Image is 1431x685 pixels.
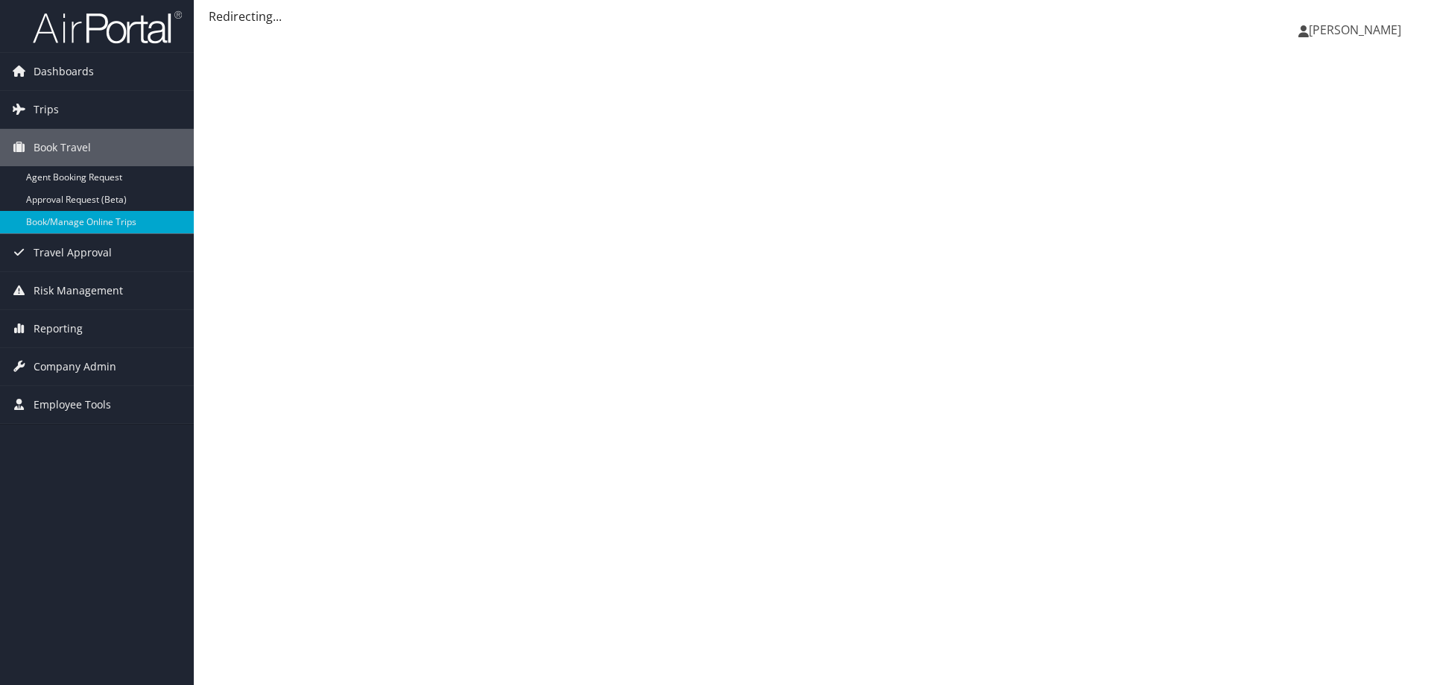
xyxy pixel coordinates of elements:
[34,129,91,166] span: Book Travel
[34,310,83,347] span: Reporting
[209,7,1416,25] div: Redirecting...
[34,386,111,423] span: Employee Tools
[34,53,94,90] span: Dashboards
[34,234,112,271] span: Travel Approval
[33,10,182,45] img: airportal-logo.png
[1298,7,1416,52] a: [PERSON_NAME]
[34,91,59,128] span: Trips
[34,272,123,309] span: Risk Management
[34,348,116,385] span: Company Admin
[1309,22,1401,38] span: [PERSON_NAME]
